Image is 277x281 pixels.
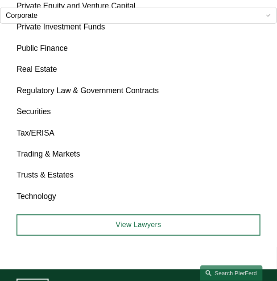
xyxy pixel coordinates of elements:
[200,265,263,281] a: Search this site
[17,65,57,74] a: Real Estate
[17,128,54,137] a: Tax/ERISA
[17,192,56,201] a: Technology
[17,22,105,31] a: Private Investment Funds
[6,12,37,20] span: Corporate
[17,44,68,53] a: Public Finance
[17,215,260,236] a: View Lawyers
[17,107,51,116] a: Securities
[17,1,136,10] a: Private Equity and Venture Capital
[17,86,159,95] a: Regulatory Law & Government Contracts
[17,150,80,159] a: Trading & Markets
[17,171,74,180] a: Trusts & Estates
